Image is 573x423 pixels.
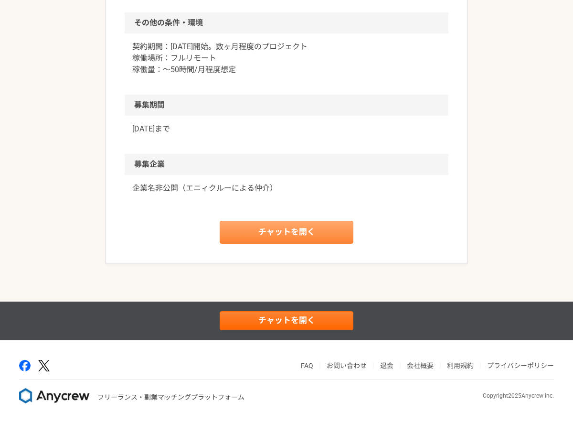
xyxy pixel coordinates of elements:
[327,362,367,369] a: お問い合わせ
[132,123,441,135] p: [DATE]まで
[220,221,353,244] a: チャットを開く
[19,388,90,403] img: 8DqYSo04kwAAAAASUVORK5CYII=
[487,362,554,369] a: プライバシーポリシー
[447,362,474,369] a: 利用規約
[38,360,50,372] img: x-391a3a86.png
[380,362,393,369] a: 退会
[220,311,353,330] a: チャットを開く
[97,392,244,402] p: フリーランス・副業マッチングプラットフォーム
[125,154,448,175] h2: 募集企業
[125,12,448,33] h2: その他の条件・環境
[132,183,441,194] a: 企業名非公開（エニィクルーによる仲介）
[407,362,434,369] a: 会社概要
[483,391,554,400] p: Copyright 2025 Anycrew inc.
[19,360,31,371] img: facebook-2adfd474.png
[301,362,313,369] a: FAQ
[132,41,441,76] p: 契約期間：[DATE]開始。数ヶ月程度のプロジェクト 稼働場所：フルリモート 稼働量：〜50時間/月程度想定
[125,95,448,116] h2: 募集期間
